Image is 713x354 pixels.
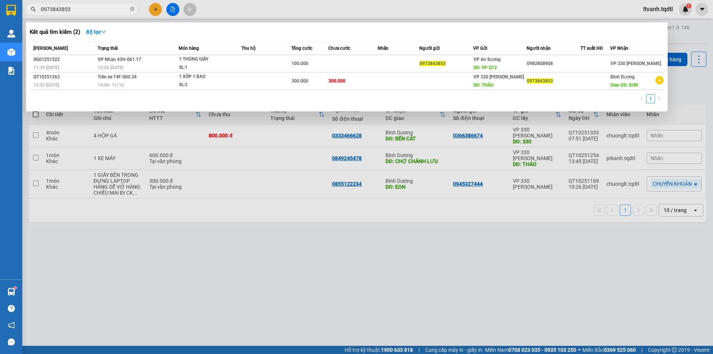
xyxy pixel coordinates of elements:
[527,78,553,84] span: 0973843853
[7,30,15,38] img: warehouse-icon
[130,6,134,13] span: close-circle
[655,94,664,103] li: Next Page
[8,305,15,312] span: question-circle
[647,95,655,103] a: 1
[98,65,123,70] span: 12:26 [DATE]
[473,65,497,70] span: DĐ: VP Q12
[655,76,664,84] span: plus-circle
[580,46,603,51] span: TT xuất HĐ
[33,56,95,64] div: SG01251522
[33,73,95,81] div: QT10251263
[179,81,235,89] div: SL: 2
[31,7,36,12] span: search
[98,57,141,62] span: VP Nhận 43H-061.17
[33,46,68,51] span: [PERSON_NAME]
[473,74,524,79] span: VP 330 [PERSON_NAME]
[33,82,59,88] span: 13:52 [DATE]
[6,5,16,16] img: logo-vxr
[611,82,638,88] span: Giao DĐ: EON
[657,96,662,101] span: right
[98,82,124,88] span: 14:00 - 11/10
[41,5,128,13] input: Tìm tên, số ĐT hoặc mã đơn
[33,65,59,70] span: 11:39 [DATE]
[378,46,388,51] span: Nhãn
[179,46,199,51] span: Món hàng
[637,94,646,103] button: left
[611,74,635,79] span: Bình Dương
[527,46,551,51] span: Người nhận
[473,82,494,88] span: DĐ: THẢO
[179,55,235,64] div: 1 THÙNG GIẤY
[98,74,137,79] span: Trên xe 74F-000.34
[7,288,15,296] img: warehouse-icon
[291,46,312,51] span: Tổng cước
[292,61,308,66] span: 100.000
[611,61,661,66] span: VP 330 [PERSON_NAME]
[98,46,118,51] span: Trạng thái
[30,28,80,36] h3: Kết quả tìm kiếm ( 2 )
[8,338,15,345] span: message
[292,78,308,84] span: 300.000
[328,46,350,51] span: Chưa cước
[101,29,106,35] span: down
[241,46,255,51] span: Thu hộ
[639,96,644,101] span: left
[655,94,664,103] button: right
[610,46,628,51] span: VP Nhận
[473,57,501,62] span: VP An Sương
[420,61,446,66] span: 0973843853
[419,46,440,51] span: Người gửi
[473,46,487,51] span: VP Gửi
[329,78,345,84] span: 300.000
[14,287,16,289] sup: 1
[7,48,15,56] img: warehouse-icon
[179,64,235,72] div: SL: 1
[80,26,112,38] button: Bộ lọcdown
[7,67,15,75] img: solution-icon
[130,7,134,11] span: close-circle
[637,94,646,103] li: Previous Page
[179,73,235,81] div: 1 XỐP 1 BAO
[646,94,655,103] li: 1
[527,60,580,68] div: 0982808908
[86,29,106,35] strong: Bộ lọc
[8,322,15,329] span: notification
